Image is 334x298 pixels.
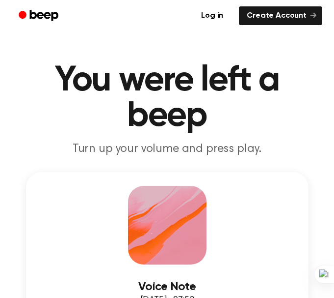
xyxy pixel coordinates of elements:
[40,280,295,294] h3: Voice Note
[12,142,322,156] p: Turn up your volume and press play.
[239,6,322,25] a: Create Account
[191,4,233,27] a: Log in
[12,63,322,134] h1: You were left a beep
[12,6,67,26] a: Beep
